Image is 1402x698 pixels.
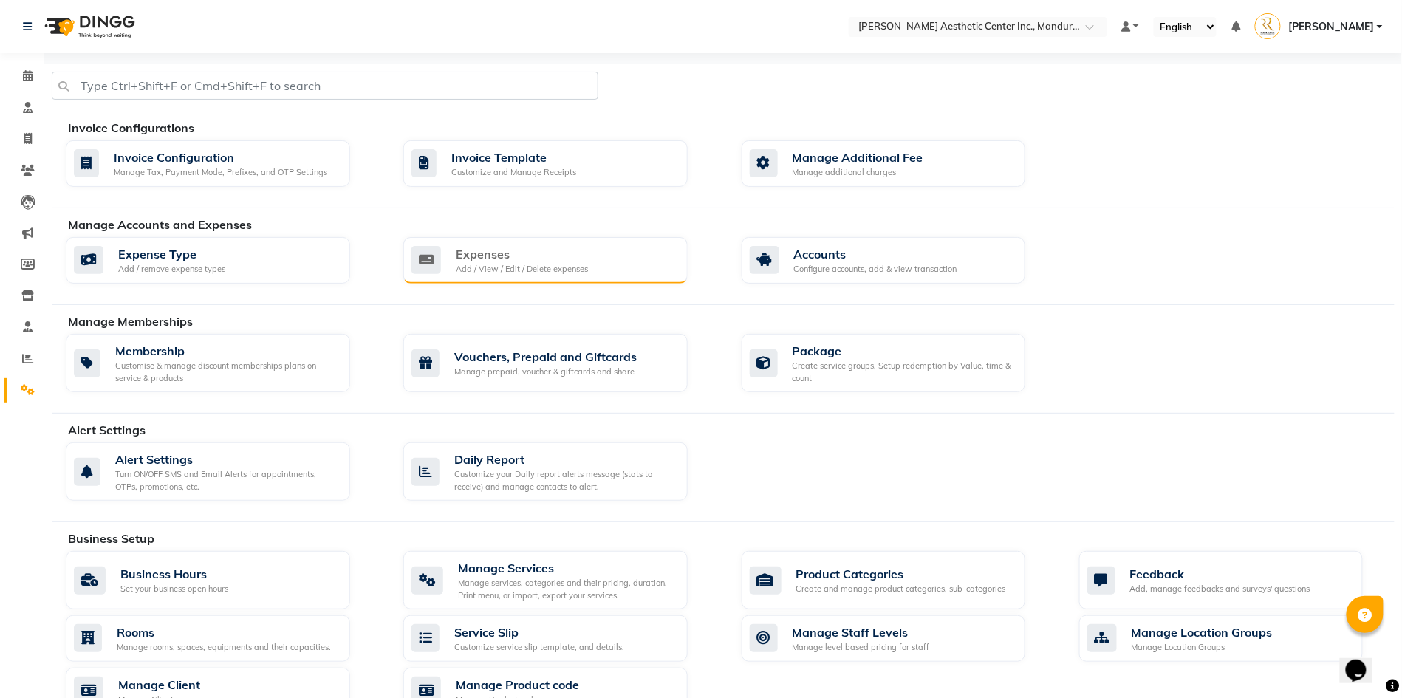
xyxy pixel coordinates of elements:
div: Add / remove expense types [118,263,225,276]
a: RoomsManage rooms, spaces, equipments and their capacities. [66,615,381,662]
div: Customize and Manage Receipts [451,166,576,179]
div: Expense Type [118,245,225,263]
div: Manage rooms, spaces, equipments and their capacities. [117,641,331,654]
div: Customize your Daily report alerts message (stats to receive) and manage contacts to alert. [454,468,676,493]
iframe: chat widget [1340,639,1387,683]
div: Configure accounts, add & view transaction [794,263,957,276]
div: Customise & manage discount memberships plans on service & products [115,360,338,384]
a: Manage ServicesManage services, categories and their pricing, duration. Print menu, or import, ex... [403,551,719,609]
div: Manage Product code [456,676,579,694]
div: Business Hours [120,565,228,583]
div: Alert Settings [115,451,338,468]
div: Service Slip [454,623,624,641]
a: Expense TypeAdd / remove expense types [66,237,381,284]
a: Manage Additional FeeManage additional charges [742,140,1057,187]
div: Invoice Configuration [114,148,327,166]
a: Daily ReportCustomize your Daily report alerts message (stats to receive) and manage contacts to ... [403,442,719,501]
a: ExpensesAdd / View / Edit / Delete expenses [403,237,719,284]
div: Manage services, categories and their pricing, duration. Print menu, or import, export your servi... [458,577,676,601]
a: Service SlipCustomize service slip template, and details. [403,615,719,662]
a: Vouchers, Prepaid and GiftcardsManage prepaid, voucher & giftcards and share [403,334,719,392]
img: logo [38,6,139,47]
div: Manage additional charges [793,166,923,179]
div: Manage Services [458,559,676,577]
div: Set your business open hours [120,583,228,595]
div: Expenses [456,245,588,263]
a: Invoice TemplateCustomize and Manage Receipts [403,140,719,187]
div: Manage Additional Fee [793,148,923,166]
div: Manage Location Groups [1132,623,1273,641]
div: Manage Location Groups [1132,641,1273,654]
div: Package [793,342,1014,360]
div: Manage Client [118,676,200,694]
a: MembershipCustomise & manage discount memberships plans on service & products [66,334,381,392]
div: Manage prepaid, voucher & giftcards and share [454,366,637,378]
img: Oscar Razzouk [1255,13,1281,39]
a: PackageCreate service groups, Setup redemption by Value, time & count [742,334,1057,392]
div: Add / View / Edit / Delete expenses [456,263,588,276]
a: Business HoursSet your business open hours [66,551,381,609]
input: Type Ctrl+Shift+F or Cmd+Shift+F to search [52,72,598,100]
div: Daily Report [454,451,676,468]
div: Product Categories [796,565,1006,583]
span: [PERSON_NAME] [1288,19,1374,35]
div: Rooms [117,623,331,641]
div: Manage Tax, Payment Mode, Prefixes, and OTP Settings [114,166,327,179]
div: Feedback [1130,565,1310,583]
a: Invoice ConfigurationManage Tax, Payment Mode, Prefixes, and OTP Settings [66,140,381,187]
a: Manage Staff LevelsManage level based pricing for staff [742,615,1057,662]
div: Create service groups, Setup redemption by Value, time & count [793,360,1014,384]
div: Manage Staff Levels [793,623,930,641]
a: Manage Location GroupsManage Location Groups [1079,615,1395,662]
div: Manage level based pricing for staff [793,641,930,654]
div: Accounts [794,245,957,263]
a: Alert SettingsTurn ON/OFF SMS and Email Alerts for appointments, OTPs, promotions, etc. [66,442,381,501]
div: Create and manage product categories, sub-categories [796,583,1006,595]
div: Membership [115,342,338,360]
div: Invoice Template [451,148,576,166]
a: Product CategoriesCreate and manage product categories, sub-categories [742,551,1057,609]
div: Turn ON/OFF SMS and Email Alerts for appointments, OTPs, promotions, etc. [115,468,338,493]
a: AccountsConfigure accounts, add & view transaction [742,237,1057,284]
div: Add, manage feedbacks and surveys' questions [1130,583,1310,595]
div: Vouchers, Prepaid and Giftcards [454,348,637,366]
div: Customize service slip template, and details. [454,641,624,654]
a: FeedbackAdd, manage feedbacks and surveys' questions [1079,551,1395,609]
